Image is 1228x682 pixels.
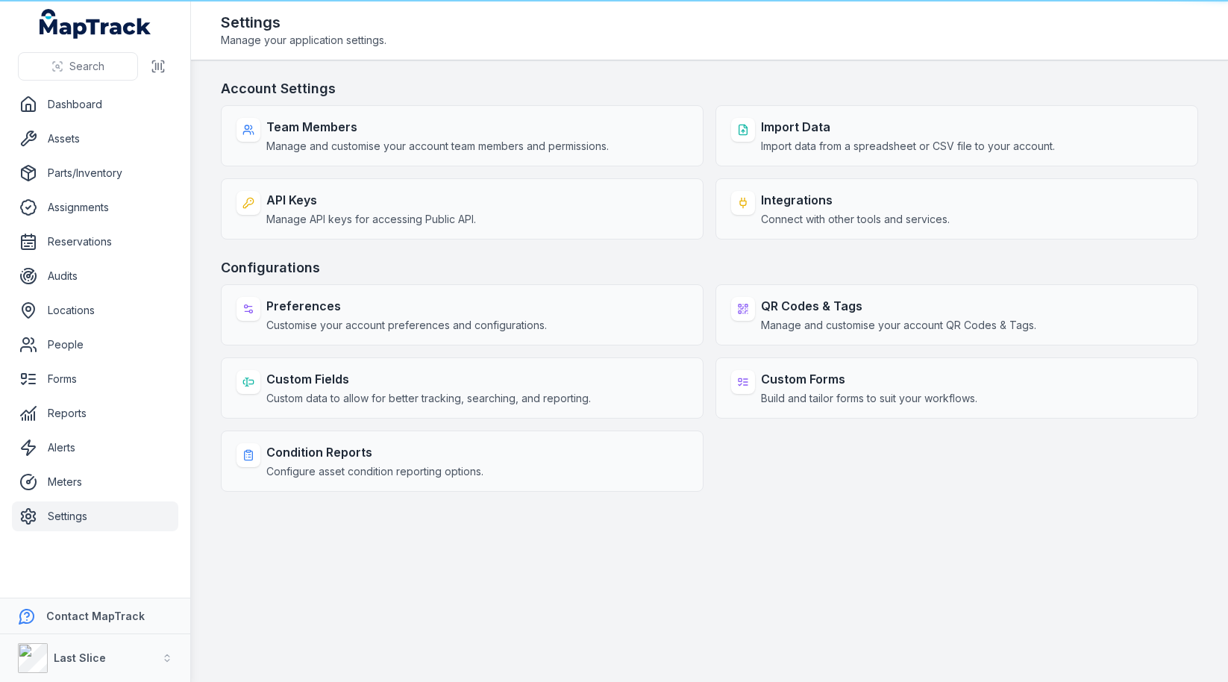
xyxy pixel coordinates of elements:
[12,398,178,428] a: Reports
[12,193,178,222] a: Assignments
[266,118,609,136] strong: Team Members
[266,297,547,315] strong: Preferences
[715,105,1198,166] a: Import DataImport data from a spreadsheet or CSV file to your account.
[46,610,145,622] strong: Contact MapTrack
[12,261,178,291] a: Audits
[715,178,1198,240] a: IntegrationsConnect with other tools and services.
[221,12,386,33] h2: Settings
[221,78,1198,99] h3: Account Settings
[761,139,1055,154] span: Import data from a spreadsheet or CSV file to your account.
[715,357,1198,419] a: Custom FormsBuild and tailor forms to suit your workflows.
[12,124,178,154] a: Assets
[221,257,1198,278] h3: Configurations
[266,464,483,479] span: Configure asset condition reporting options.
[12,90,178,119] a: Dashboard
[266,443,483,461] strong: Condition Reports
[12,295,178,325] a: Locations
[12,501,178,531] a: Settings
[761,370,977,388] strong: Custom Forms
[761,118,1055,136] strong: Import Data
[761,318,1036,333] span: Manage and customise your account QR Codes & Tags.
[266,191,476,209] strong: API Keys
[12,227,178,257] a: Reservations
[18,52,138,81] button: Search
[221,105,704,166] a: Team MembersManage and customise your account team members and permissions.
[266,391,591,406] span: Custom data to allow for better tracking, searching, and reporting.
[221,284,704,345] a: PreferencesCustomise your account preferences and configurations.
[761,191,950,209] strong: Integrations
[221,431,704,492] a: Condition ReportsConfigure asset condition reporting options.
[12,364,178,394] a: Forms
[266,370,591,388] strong: Custom Fields
[221,357,704,419] a: Custom FieldsCustom data to allow for better tracking, searching, and reporting.
[12,158,178,188] a: Parts/Inventory
[761,212,950,227] span: Connect with other tools and services.
[69,59,104,74] span: Search
[266,139,609,154] span: Manage and customise your account team members and permissions.
[12,467,178,497] a: Meters
[12,433,178,463] a: Alerts
[266,212,476,227] span: Manage API keys for accessing Public API.
[221,178,704,240] a: API KeysManage API keys for accessing Public API.
[221,33,386,48] span: Manage your application settings.
[12,330,178,360] a: People
[40,9,151,39] a: MapTrack
[54,651,106,664] strong: Last Slice
[266,318,547,333] span: Customise your account preferences and configurations.
[761,391,977,406] span: Build and tailor forms to suit your workflows.
[715,284,1198,345] a: QR Codes & TagsManage and customise your account QR Codes & Tags.
[761,297,1036,315] strong: QR Codes & Tags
